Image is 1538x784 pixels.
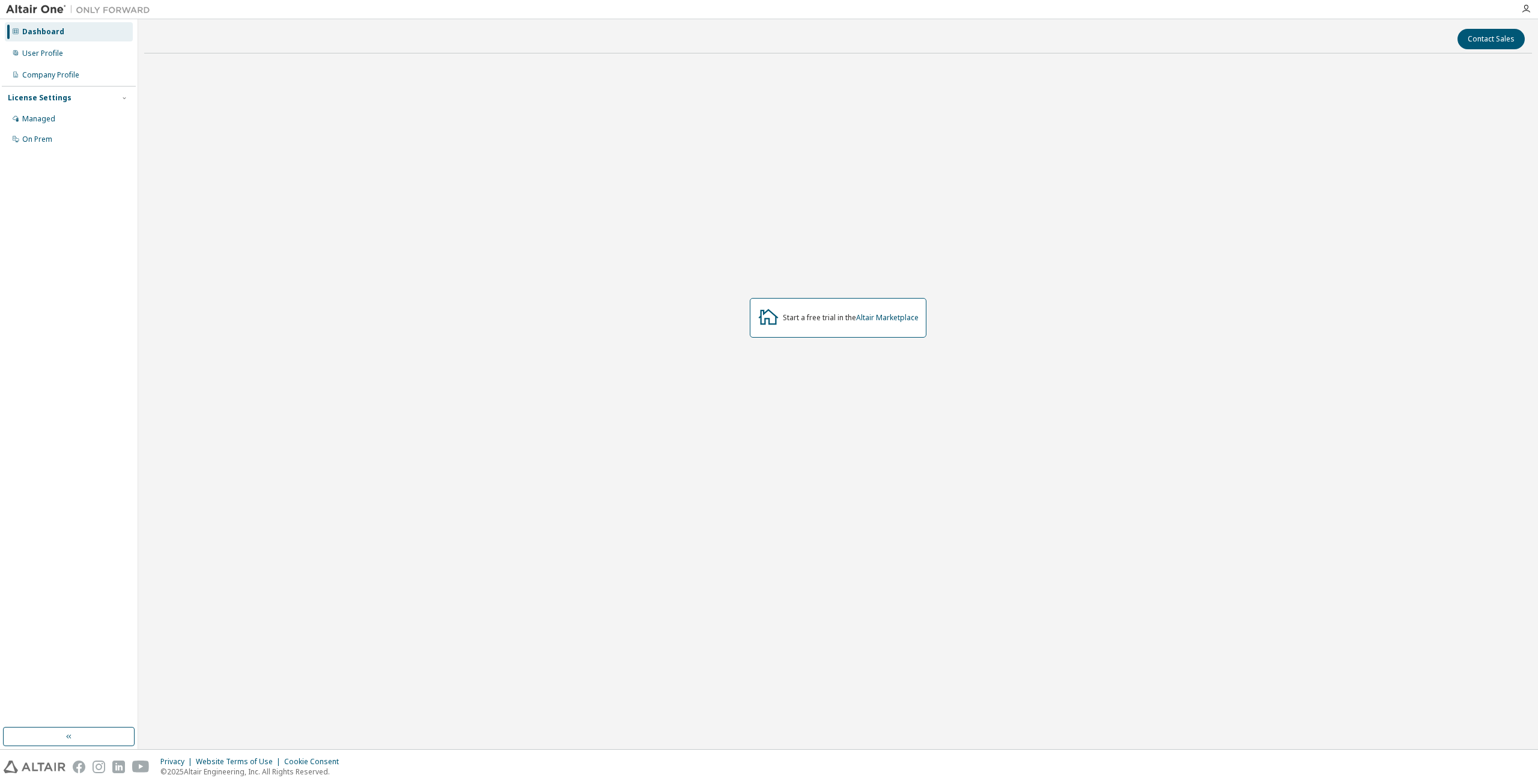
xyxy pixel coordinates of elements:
p: © 2025 Altair Engineering, Inc. All Rights Reserved. [160,767,346,777]
img: instagram.svg [93,761,105,773]
div: Start a free trial in the [783,313,919,323]
img: altair_logo.svg [4,761,65,773]
img: facebook.svg [73,761,85,773]
div: Privacy [160,757,196,767]
div: Dashboard [22,27,64,37]
img: linkedin.svg [112,761,125,773]
div: Managed [22,114,55,124]
div: Cookie Consent [284,757,346,767]
div: Website Terms of Use [196,757,284,767]
div: Company Profile [22,70,79,80]
a: Altair Marketplace [856,312,919,323]
img: Altair One [6,4,156,16]
div: On Prem [22,135,52,144]
div: License Settings [8,93,71,103]
img: youtube.svg [132,761,150,773]
div: User Profile [22,49,63,58]
button: Contact Sales [1457,29,1525,49]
